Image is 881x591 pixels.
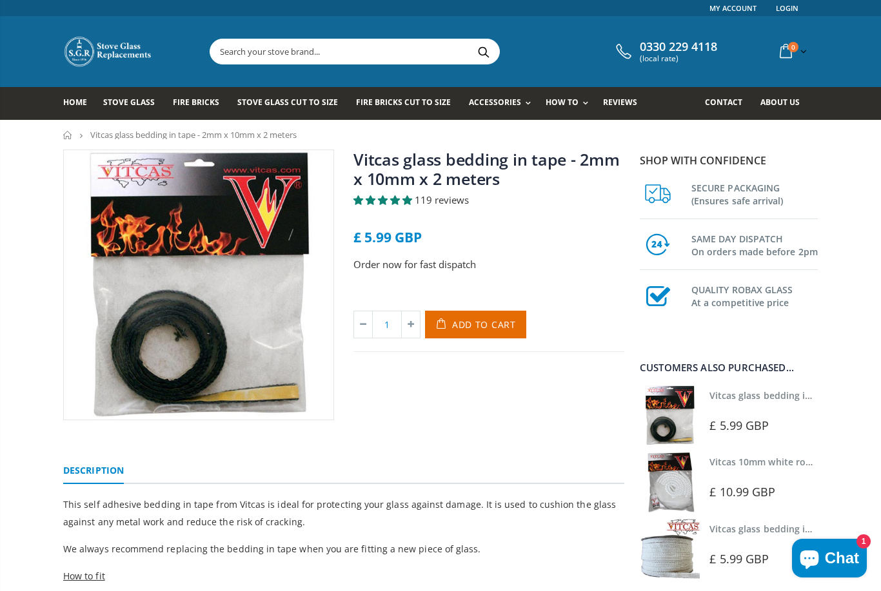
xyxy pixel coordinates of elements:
[356,87,460,120] a: Fire Bricks Cut To Size
[63,87,97,120] a: Home
[603,97,637,108] span: Reviews
[173,97,219,108] span: Fire Bricks
[210,39,644,64] input: Search your stove brand...
[709,418,769,433] span: £ 5.99 GBP
[788,539,871,581] inbox-online-store-chat: Shopify online store chat
[63,131,73,139] a: Home
[356,97,451,108] span: Fire Bricks Cut To Size
[353,193,415,206] span: 4.85 stars
[63,458,124,484] a: Description
[469,87,537,120] a: Accessories
[425,311,526,338] button: Add to Cart
[415,193,469,206] span: 119 reviews
[709,551,769,567] span: £ 5.99 GBP
[63,496,624,530] p: This self adhesive bedding in tape from Vitcas is ideal for protecting your glass against damage....
[63,570,105,582] span: How to fit
[353,228,422,246] span: £ 5.99 GBP
[775,39,809,64] a: 0
[705,97,742,108] span: Contact
[709,484,775,499] span: £ 10.99 GBP
[640,385,700,445] img: Vitcas stove glass bedding in tape
[353,148,620,189] a: Vitcas glass bedding in tape - 2mm x 10mm x 2 meters
[63,97,87,108] span: Home
[640,40,717,54] span: 0330 229 4118
[640,519,700,579] img: Vitcas stove glass bedding in tape
[603,87,647,120] a: Reviews
[64,150,333,420] img: vitcas-stove-tape-self-adhesive-black_800x_crop_center.jpg
[640,54,717,63] span: (local rate)
[705,87,752,120] a: Contact
[760,97,800,108] span: About us
[613,40,717,63] a: 0330 229 4118 (local rate)
[640,153,818,168] p: Shop with confidence
[353,257,624,272] p: Order now for fast dispatch
[691,179,818,208] h3: SECURE PACKAGING (Ensures safe arrival)
[173,87,229,120] a: Fire Bricks
[103,97,155,108] span: Stove Glass
[63,540,624,557] p: We always recommend replacing the bedding in tape when you are fitting a new piece of glass.
[546,87,595,120] a: How To
[90,129,297,140] span: Vitcas glass bedding in tape - 2mm x 10mm x 2 meters
[237,87,347,120] a: Stove Glass Cut To Size
[237,97,337,108] span: Stove Glass Cut To Size
[63,35,153,68] img: Stove Glass Replacement
[691,230,818,258] h3: SAME DAY DISPATCH On orders made before 2pm
[640,363,818,373] div: Customers also purchased...
[103,87,164,120] a: Stove Glass
[640,452,700,512] img: Vitcas white rope, glue and gloves kit 10mm
[546,97,579,108] span: How To
[760,87,809,120] a: About us
[788,42,798,52] span: 0
[469,39,498,64] button: Search
[452,318,516,331] span: Add to Cart
[469,97,521,108] span: Accessories
[691,281,818,309] h3: QUALITY ROBAX GLASS At a competitive price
